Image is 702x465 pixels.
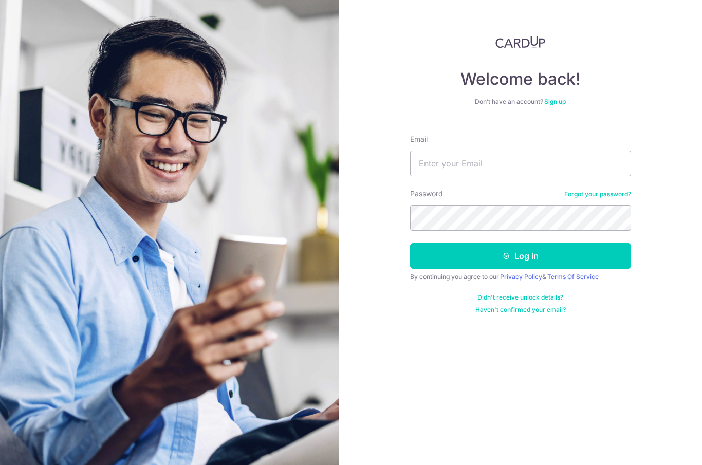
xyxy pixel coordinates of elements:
h4: Welcome back! [410,69,631,89]
div: By continuing you agree to our & [410,273,631,281]
a: Haven't confirmed your email? [475,306,566,314]
a: Privacy Policy [500,273,542,281]
a: Didn't receive unlock details? [477,293,563,302]
button: Log in [410,243,631,269]
img: CardUp Logo [495,36,546,48]
a: Forgot your password? [564,190,631,198]
label: Email [410,134,428,144]
a: Terms Of Service [547,273,599,281]
div: Don’t have an account? [410,98,631,106]
a: Sign up [544,98,566,105]
input: Enter your Email [410,151,631,176]
label: Password [410,189,443,199]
